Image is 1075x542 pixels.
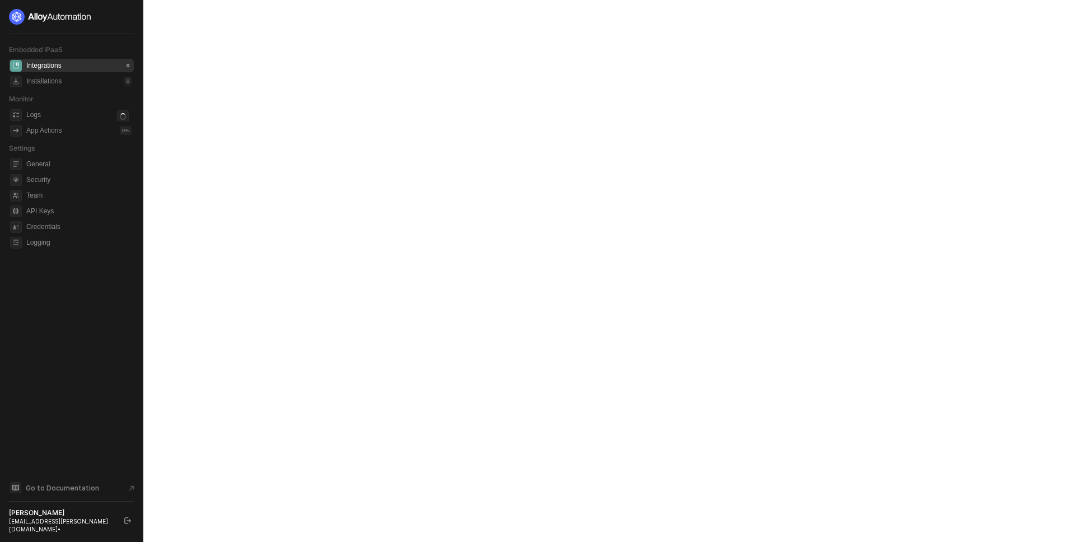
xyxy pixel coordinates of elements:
[9,144,35,152] span: Settings
[10,205,22,217] span: api-key
[26,110,41,120] div: Logs
[26,204,132,218] span: API Keys
[26,189,132,202] span: Team
[9,9,134,25] a: logo
[10,158,22,170] span: general
[26,77,62,86] div: Installations
[9,508,114,517] div: [PERSON_NAME]
[26,173,132,186] span: Security
[120,126,132,135] div: 0 %
[124,517,131,524] span: logout
[9,517,114,533] div: [EMAIL_ADDRESS][PERSON_NAME][DOMAIN_NAME] •
[126,483,137,494] span: document-arrow
[10,125,22,137] span: icon-app-actions
[10,221,22,233] span: credentials
[124,77,132,86] div: 0
[26,61,62,71] div: Integrations
[9,481,134,494] a: Knowledge Base
[117,110,129,122] span: icon-loader
[10,190,22,202] span: team
[10,482,21,493] span: documentation
[10,76,22,87] span: installations
[9,45,63,54] span: Embedded iPaaS
[26,157,132,171] span: General
[10,174,22,186] span: security
[10,237,22,249] span: logging
[26,220,132,233] span: Credentials
[26,483,99,493] span: Go to Documentation
[9,9,92,25] img: logo
[9,95,34,103] span: Monitor
[10,60,22,72] span: integrations
[26,126,62,135] div: App Actions
[124,61,132,70] div: 0
[10,109,22,121] span: icon-logs
[26,236,132,249] span: Logging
